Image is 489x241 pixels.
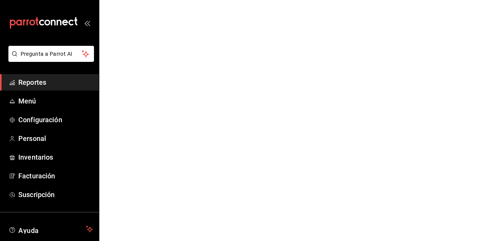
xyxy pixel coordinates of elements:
[18,152,93,162] span: Inventarios
[21,50,82,58] span: Pregunta a Parrot AI
[18,96,93,106] span: Menú
[18,133,93,144] span: Personal
[18,77,93,87] span: Reportes
[5,55,94,63] a: Pregunta a Parrot AI
[18,189,93,200] span: Suscripción
[18,115,93,125] span: Configuración
[18,225,83,234] span: Ayuda
[8,46,94,62] button: Pregunta a Parrot AI
[84,20,90,26] button: open_drawer_menu
[18,171,93,181] span: Facturación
